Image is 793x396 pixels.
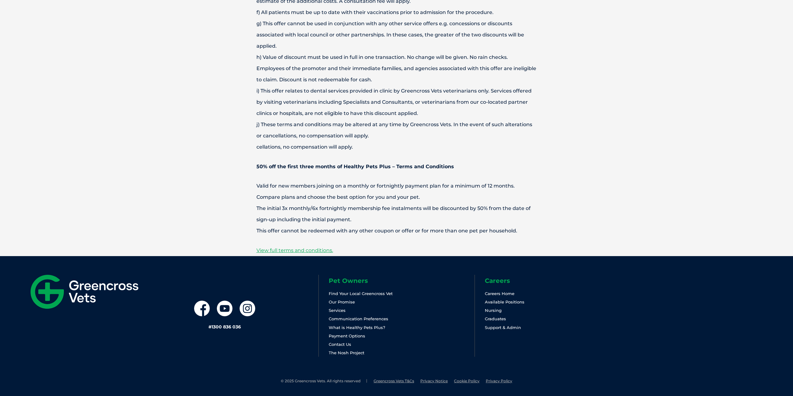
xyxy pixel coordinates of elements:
a: Payment Options [329,333,365,338]
a: What is Healthy Pets Plus? [329,325,385,330]
a: Privacy Notice [420,379,448,383]
a: View full terms and conditions. [256,247,333,253]
a: Greencross Vets T&Cs [374,379,414,383]
a: Contact Us [329,342,351,347]
a: #1300 836 036 [208,324,241,330]
h6: Careers [485,278,631,284]
span: # [208,324,212,330]
h6: Pet Owners [329,278,475,284]
a: Nursing [485,308,502,313]
a: Graduates [485,316,506,321]
a: Services [329,308,346,313]
a: Cookie Policy [454,379,480,383]
a: Privacy Policy [486,379,512,383]
li: © 2025 Greencross Vets. All rights reserved [281,379,367,384]
a: Our Promise [329,299,355,304]
a: Communication Preferences [329,316,388,321]
a: The Nosh Project [329,350,364,355]
p: Valid for new members joining on a monthly or fortnightly payment plan for a minimum of 12 months... [235,180,559,236]
a: Careers Home [485,291,514,296]
a: Find Your Local Greencross Vet [329,291,393,296]
a: Support & Admin [485,325,521,330]
a: Available Positions [485,299,524,304]
b: 50% off the first three months of Healthy Pets Plus – Terms and Conditions [256,164,454,169]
